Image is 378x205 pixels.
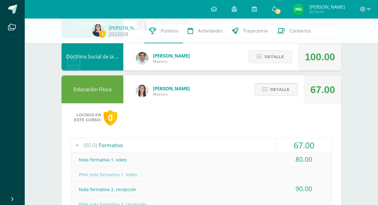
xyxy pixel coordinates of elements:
[74,113,101,122] span: Logros en este curso:
[109,25,140,31] a: [PERSON_NAME]
[292,3,305,15] img: 65a2dd4b14113509b05b34356bae3078.png
[71,153,332,167] div: Nota formativa 1, voleo
[136,85,148,97] img: 68dbb99899dc55733cac1a14d9d2f825.png
[83,138,97,152] span: (80.0)
[227,19,272,43] a: Trayectoria
[198,28,223,34] span: Actividades
[310,76,335,104] div: 67.00
[153,92,190,97] span: Maestro
[161,28,178,34] span: Punteos
[104,110,117,126] div: 0
[183,19,227,43] a: Actividades
[289,28,311,34] span: Contactos
[276,182,332,196] div: 90.00
[109,31,128,37] a: 2022028
[249,50,292,63] button: Detalle
[254,83,298,96] button: Detalle
[153,59,190,64] span: Maestro
[92,24,104,36] img: 177d6f3c39502df300e75e20725aac4d.png
[153,53,190,59] span: [PERSON_NAME]
[274,8,281,15] span: 47
[272,19,316,43] a: Contactos
[243,28,268,34] span: Trayectoria
[62,43,123,70] div: Doctrina Social de la Iglesia
[270,84,290,95] span: Detalle
[153,85,190,92] span: [PERSON_NAME]
[265,51,284,62] span: Detalle
[136,52,148,64] img: f767cae2d037801592f2ba1a5db71a2a.png
[309,9,345,15] span: Mi Perfil
[276,138,332,152] div: 67.00
[276,152,332,166] div: 80.00
[309,4,345,10] span: [PERSON_NAME]
[144,19,183,43] a: Punteos
[71,182,332,196] div: Nota formativa 2, recepción
[305,43,335,71] div: 100.00
[99,30,106,38] span: 1
[71,138,332,152] div: Formativo
[71,168,332,182] div: PMA nota formativa 1, Voleo
[62,75,123,103] div: Educación Física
